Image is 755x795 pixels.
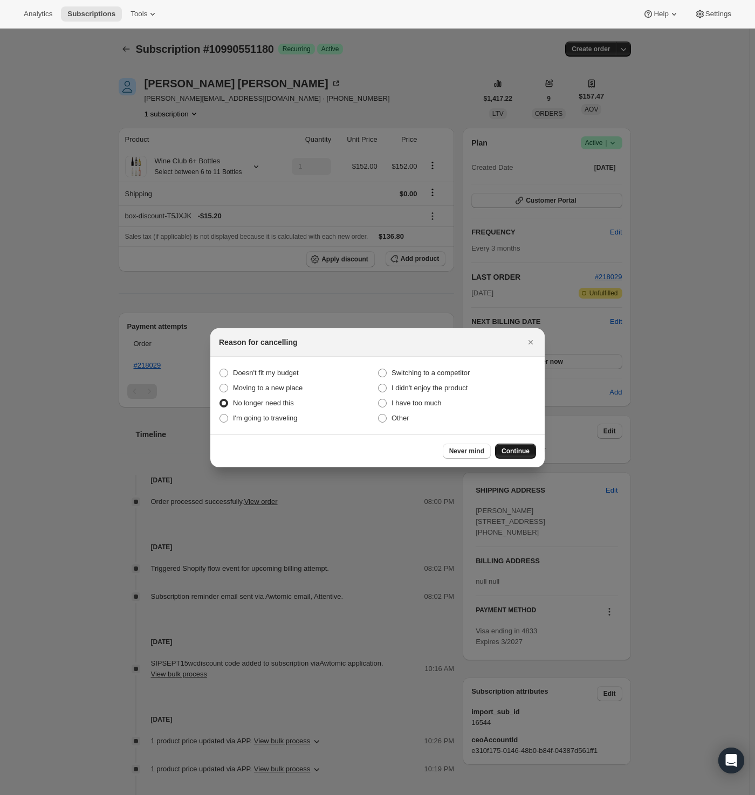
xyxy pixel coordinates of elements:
[67,10,115,18] span: Subscriptions
[233,369,299,377] span: Doesn't fit my budget
[233,399,294,407] span: No longer need this
[495,444,536,459] button: Continue
[636,6,685,22] button: Help
[131,10,147,18] span: Tools
[654,10,668,18] span: Help
[233,414,298,422] span: I'm going to traveling
[688,6,738,22] button: Settings
[392,384,468,392] span: I didn't enjoy the product
[705,10,731,18] span: Settings
[392,414,409,422] span: Other
[124,6,164,22] button: Tools
[392,399,442,407] span: I have too much
[17,6,59,22] button: Analytics
[24,10,52,18] span: Analytics
[443,444,491,459] button: Never mind
[502,447,530,455] span: Continue
[523,335,538,350] button: Close
[718,748,744,773] div: Open Intercom Messenger
[61,6,122,22] button: Subscriptions
[449,447,484,455] span: Never mind
[233,384,303,392] span: Moving to a new place
[219,337,297,348] h2: Reason for cancelling
[392,369,470,377] span: Switching to a competitor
